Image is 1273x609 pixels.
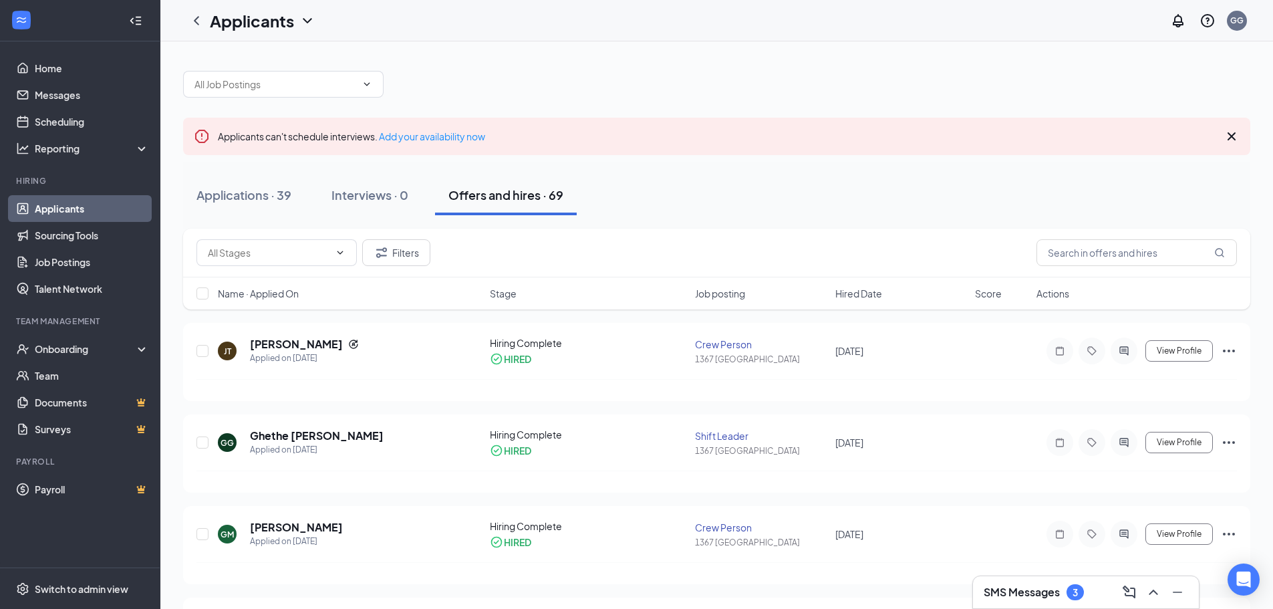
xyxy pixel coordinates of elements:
svg: UserCheck [16,342,29,356]
span: Actions [1036,287,1069,300]
div: Onboarding [35,342,138,356]
div: Hiring Complete [490,428,688,441]
span: Hired Date [835,287,882,300]
svg: Tag [1084,346,1100,356]
div: GM [221,529,234,540]
svg: Note [1052,437,1068,448]
button: View Profile [1145,523,1213,545]
svg: Minimize [1169,584,1185,600]
h5: [PERSON_NAME] [250,520,343,535]
span: Job posting [695,287,745,300]
svg: ChevronDown [299,13,315,29]
span: View Profile [1157,346,1201,356]
span: Stage [490,287,517,300]
div: 3 [1073,587,1078,598]
div: Offers and hires · 69 [448,187,563,203]
div: Crew Person [695,521,827,534]
svg: Note [1052,346,1068,356]
svg: CheckmarkCircle [490,444,503,457]
svg: Ellipses [1221,435,1237,451]
svg: Filter [374,245,390,261]
svg: Cross [1224,128,1240,144]
svg: Notifications [1170,13,1186,29]
div: Team Management [16,316,146,327]
h5: [PERSON_NAME] [250,337,343,352]
div: Applied on [DATE] [250,443,384,457]
span: [DATE] [835,437,863,449]
div: HIRED [504,444,531,457]
a: Add your availability now [379,130,485,142]
button: Filter Filters [362,239,430,266]
svg: Tag [1084,529,1100,539]
svg: Reapply [348,339,359,350]
svg: ChevronLeft [188,13,204,29]
div: 1367 [GEOGRAPHIC_DATA] [695,537,827,548]
a: SurveysCrown [35,416,149,443]
button: Minimize [1167,582,1188,603]
div: Hiring Complete [490,519,688,533]
span: View Profile [1157,529,1201,539]
div: Hiring [16,175,146,187]
div: Applications · 39 [196,187,291,203]
svg: Tag [1084,437,1100,448]
input: All Job Postings [194,77,356,92]
svg: Ellipses [1221,526,1237,542]
span: View Profile [1157,438,1201,447]
h5: Ghethe [PERSON_NAME] [250,429,384,443]
button: ComposeMessage [1119,582,1140,603]
svg: Error [194,128,210,144]
div: JT [224,346,231,357]
span: Score [975,287,1002,300]
a: PayrollCrown [35,476,149,503]
a: Home [35,55,149,82]
div: HIRED [504,535,531,549]
span: [DATE] [835,528,863,540]
svg: MagnifyingGlass [1214,247,1225,258]
div: Shift Leader [695,429,827,443]
svg: CheckmarkCircle [490,535,503,549]
h3: SMS Messages [984,585,1060,600]
svg: Note [1052,529,1068,539]
button: View Profile [1145,340,1213,362]
span: [DATE] [835,345,863,357]
svg: QuestionInfo [1199,13,1216,29]
input: Search in offers and hires [1036,239,1237,266]
svg: ActiveChat [1116,346,1132,356]
span: Applicants can't schedule interviews. [218,130,485,142]
div: Applied on [DATE] [250,352,359,365]
a: DocumentsCrown [35,389,149,416]
div: Switch to admin view [35,582,128,596]
div: GG [1230,15,1244,26]
div: Payroll [16,456,146,467]
a: Messages [35,82,149,108]
a: Talent Network [35,275,149,302]
svg: WorkstreamLogo [15,13,28,27]
div: Interviews · 0 [331,187,408,203]
div: 1367 [GEOGRAPHIC_DATA] [695,445,827,457]
div: GG [221,437,234,449]
div: Crew Person [695,338,827,351]
a: Scheduling [35,108,149,135]
div: Applied on [DATE] [250,535,343,548]
a: Team [35,362,149,389]
a: Job Postings [35,249,149,275]
input: All Stages [208,245,329,260]
svg: ChevronUp [1145,584,1161,600]
svg: ActiveChat [1116,437,1132,448]
svg: ComposeMessage [1121,584,1137,600]
svg: ActiveChat [1116,529,1132,539]
svg: Settings [16,582,29,596]
span: Name · Applied On [218,287,299,300]
svg: CheckmarkCircle [490,352,503,366]
svg: ChevronDown [362,79,372,90]
div: 1367 [GEOGRAPHIC_DATA] [695,354,827,365]
div: Hiring Complete [490,336,688,350]
div: HIRED [504,352,531,366]
button: ChevronUp [1143,582,1164,603]
svg: Ellipses [1221,343,1237,359]
a: Sourcing Tools [35,222,149,249]
div: Open Intercom Messenger [1228,564,1260,596]
a: Applicants [35,195,149,222]
div: Reporting [35,142,150,155]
